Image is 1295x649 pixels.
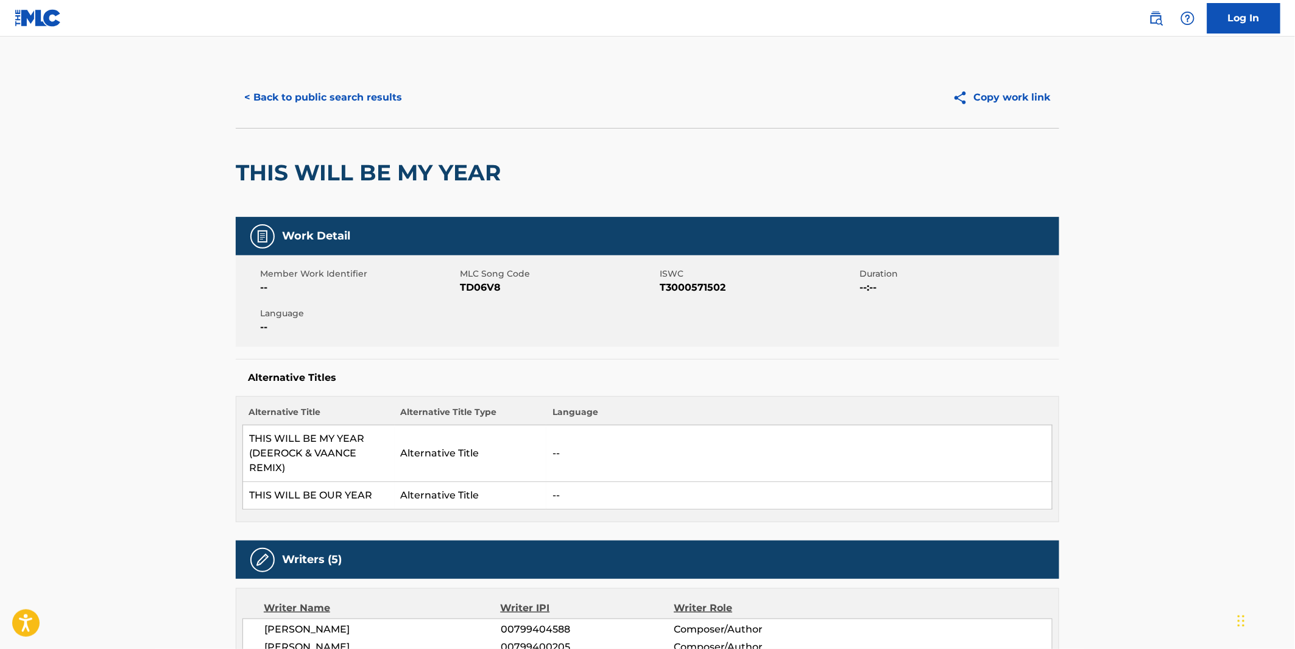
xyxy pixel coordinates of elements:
[953,90,974,105] img: Copy work link
[546,482,1053,509] td: --
[1176,6,1200,30] div: Help
[1149,11,1163,26] img: search
[15,9,62,27] img: MLC Logo
[236,82,411,113] button: < Back to public search results
[546,406,1053,425] th: Language
[460,268,657,280] span: MLC Song Code
[859,280,1056,295] span: --:--
[395,482,546,509] td: Alternative Title
[260,320,457,335] span: --
[674,622,831,637] span: Composer/Author
[395,425,546,482] td: Alternative Title
[236,159,507,186] h2: THIS WILL BE MY YEAR
[264,601,501,615] div: Writer Name
[255,553,270,567] img: Writers
[501,601,674,615] div: Writer IPI
[248,372,1047,384] h5: Alternative Titles
[395,406,546,425] th: Alternative Title Type
[460,280,657,295] span: TD06V8
[260,307,457,320] span: Language
[546,425,1053,482] td: --
[255,229,270,244] img: Work Detail
[1144,6,1168,30] a: Public Search
[660,280,856,295] span: T3000571502
[282,229,350,243] h5: Work Detail
[1234,590,1295,649] iframe: Chat Widget
[859,268,1056,280] span: Duration
[660,268,856,280] span: ISWC
[1180,11,1195,26] img: help
[264,622,501,637] span: [PERSON_NAME]
[1238,603,1245,639] div: Drag
[1207,3,1280,34] a: Log In
[944,82,1059,113] button: Copy work link
[243,406,395,425] th: Alternative Title
[260,280,457,295] span: --
[674,601,831,615] div: Writer Role
[243,482,395,509] td: THIS WILL BE OUR YEAR
[243,425,395,482] td: THIS WILL BE MY YEAR (DEEROCK & VAANCE REMIX)
[260,268,457,280] span: Member Work Identifier
[282,553,342,567] h5: Writers (5)
[501,622,674,637] span: 00799404588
